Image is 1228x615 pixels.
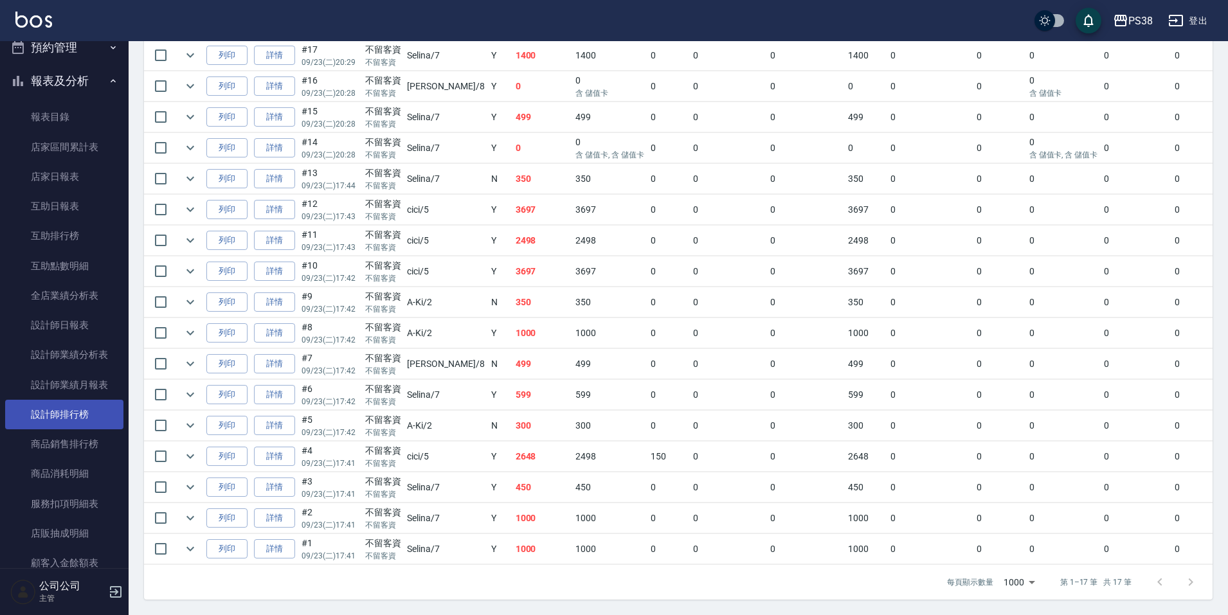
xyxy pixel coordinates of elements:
[365,136,401,149] div: 不留客資
[1108,8,1158,34] button: PS38
[1101,287,1171,317] td: 0
[298,411,362,441] td: #5
[512,71,573,102] td: 0
[254,169,295,189] a: 詳情
[845,102,887,132] td: 499
[647,318,690,348] td: 0
[206,477,248,497] button: 列印
[206,539,248,559] button: 列印
[5,548,123,578] a: 顧客入金餘額表
[1171,40,1224,71] td: 0
[365,242,401,253] p: 不留客資
[1171,256,1224,287] td: 0
[767,380,845,410] td: 0
[1171,318,1224,348] td: 0
[690,71,768,102] td: 0
[1101,102,1171,132] td: 0
[1026,256,1101,287] td: 0
[647,71,690,102] td: 0
[845,164,887,194] td: 350
[690,133,768,163] td: 0
[206,447,248,467] button: 列印
[887,349,973,379] td: 0
[845,195,887,225] td: 3697
[254,354,295,374] a: 詳情
[1171,287,1224,317] td: 0
[404,226,487,256] td: cici /5
[1076,8,1101,33] button: save
[302,211,359,222] p: 09/23 (二) 17:43
[254,138,295,158] a: 詳情
[973,164,1026,194] td: 0
[767,102,845,132] td: 0
[404,411,487,441] td: A-Ki /2
[181,138,200,157] button: expand row
[887,71,973,102] td: 0
[254,477,295,497] a: 詳情
[206,323,248,343] button: 列印
[1101,71,1171,102] td: 0
[575,149,644,161] p: 含 儲值卡, 含 儲值卡
[302,87,359,99] p: 09/23 (二) 20:28
[845,411,887,441] td: 300
[404,318,487,348] td: A-Ki /2
[302,57,359,68] p: 09/23 (二) 20:29
[1171,349,1224,379] td: 0
[767,256,845,287] td: 0
[647,349,690,379] td: 0
[1029,87,1098,99] p: 含 儲值卡
[512,349,573,379] td: 499
[1128,13,1153,29] div: PS38
[206,200,248,220] button: 列印
[572,411,647,441] td: 300
[206,262,248,281] button: 列印
[887,102,973,132] td: 0
[181,508,200,528] button: expand row
[767,40,845,71] td: 0
[181,354,200,373] button: expand row
[181,76,200,96] button: expand row
[404,102,487,132] td: Selina /7
[365,149,401,161] p: 不留客資
[298,256,362,287] td: #10
[1171,71,1224,102] td: 0
[767,287,845,317] td: 0
[254,539,295,559] a: 詳情
[647,411,690,441] td: 0
[1101,195,1171,225] td: 0
[1101,380,1171,410] td: 0
[512,164,573,194] td: 350
[767,226,845,256] td: 0
[206,354,248,374] button: 列印
[254,416,295,436] a: 詳情
[298,102,362,132] td: #15
[5,102,123,132] a: 報表目錄
[1171,195,1224,225] td: 0
[254,107,295,127] a: 詳情
[181,447,200,466] button: expand row
[298,318,362,348] td: #8
[647,226,690,256] td: 0
[1171,164,1224,194] td: 0
[647,133,690,163] td: 0
[302,396,359,407] p: 09/23 (二) 17:42
[5,429,123,459] a: 商品銷售排行榜
[512,195,573,225] td: 3697
[1171,226,1224,256] td: 0
[5,400,123,429] a: 設計師排行榜
[572,102,647,132] td: 499
[488,226,512,256] td: Y
[1029,149,1098,161] p: 含 儲值卡, 含 儲值卡
[404,287,487,317] td: A-Ki /2
[690,256,768,287] td: 0
[365,396,401,407] p: 不留客資
[488,195,512,225] td: Y
[1026,133,1101,163] td: 0
[572,71,647,102] td: 0
[298,195,362,225] td: #12
[973,226,1026,256] td: 0
[488,380,512,410] td: Y
[647,102,690,132] td: 0
[1026,349,1101,379] td: 0
[1101,226,1171,256] td: 0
